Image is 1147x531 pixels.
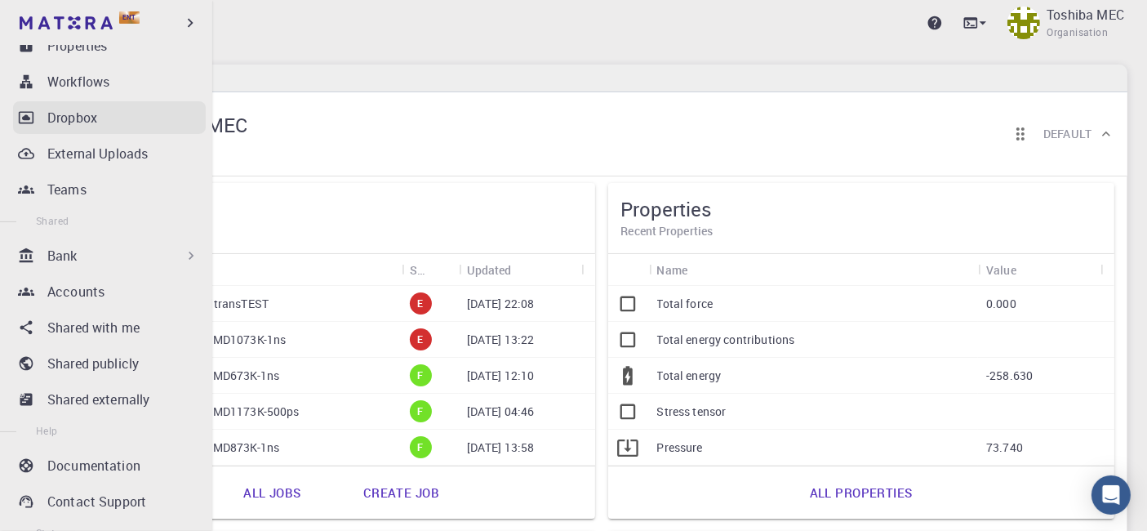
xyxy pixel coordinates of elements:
[1007,7,1040,39] img: Toshiba MEC
[467,332,535,348] p: [DATE] 13:22
[47,180,87,199] p: Teams
[986,368,1033,384] p: -258.630
[410,436,432,458] div: finished
[657,332,795,348] p: Total energy contributions
[13,65,206,98] a: Workflows
[410,254,425,286] div: Status
[1047,25,1108,41] span: Organisation
[411,404,430,418] span: F
[411,297,430,310] span: E
[657,254,688,286] div: Name
[20,16,113,29] img: logo
[986,254,1016,286] div: Value
[47,354,139,373] p: Shared publicly
[47,456,140,475] p: Documentation
[1016,257,1043,283] button: Sort
[13,485,206,518] a: Contact Support
[36,214,69,227] span: Shared
[36,424,58,437] span: Help
[47,108,97,127] p: Dropbox
[608,254,649,286] div: Icon
[47,36,108,56] p: Properties
[13,29,206,62] a: Properties
[13,173,206,206] a: Teams
[467,368,535,384] p: [DATE] 12:10
[657,440,703,456] p: Pressure
[459,254,581,286] div: Updated
[101,196,582,222] h5: Jobs
[467,440,535,456] p: [DATE] 13:58
[410,328,432,350] div: error
[411,440,430,454] span: F
[47,246,78,265] p: Bank
[13,449,206,482] a: Documentation
[986,440,1023,456] p: 73.740
[13,383,206,416] a: Shared externally
[47,282,104,301] p: Accounts
[410,292,432,315] div: error
[101,222,582,240] h6: Recent Jobs
[467,404,535,420] p: [DATE] 04:46
[13,239,206,272] div: Bank
[13,101,206,134] a: Dropbox
[402,254,459,286] div: Status
[137,404,300,420] p: SC222_NVT10MD1173K-500ps
[225,473,318,512] a: All jobs
[986,296,1016,312] p: 0.000
[467,254,512,286] div: Updated
[47,492,146,511] p: Contact Support
[13,137,206,170] a: External Uploads
[13,311,206,344] a: Shared with me
[687,257,714,283] button: Sort
[410,364,432,386] div: finished
[1091,475,1131,515] div: Open Intercom Messenger
[13,347,206,380] a: Shared publicly
[978,254,1100,286] div: Value
[411,368,430,382] span: F
[410,400,432,422] div: finished
[657,296,714,312] p: Total force
[512,257,538,283] button: Sort
[129,254,402,286] div: Name
[47,144,148,163] p: External Uploads
[621,196,1102,222] h5: Properties
[649,254,979,286] div: Name
[411,332,430,346] span: E
[657,404,727,420] p: Stress tensor
[47,390,150,409] p: Shared externally
[1004,118,1037,150] button: Reorder cards
[31,11,90,26] span: Support
[75,92,1127,176] div: Toshiba MECToshiba MECOrganisationReorder cardsDefault
[47,72,109,91] p: Workflows
[1043,125,1091,143] h6: Default
[345,473,457,512] a: Create job
[467,296,535,312] p: [DATE] 22:08
[1047,5,1124,25] p: Toshiba MEC
[792,473,931,512] a: All properties
[13,275,206,308] a: Accounts
[47,318,140,337] p: Shared with me
[657,368,722,384] p: Total energy
[425,257,451,283] button: Sort
[621,222,1102,240] h6: Recent Properties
